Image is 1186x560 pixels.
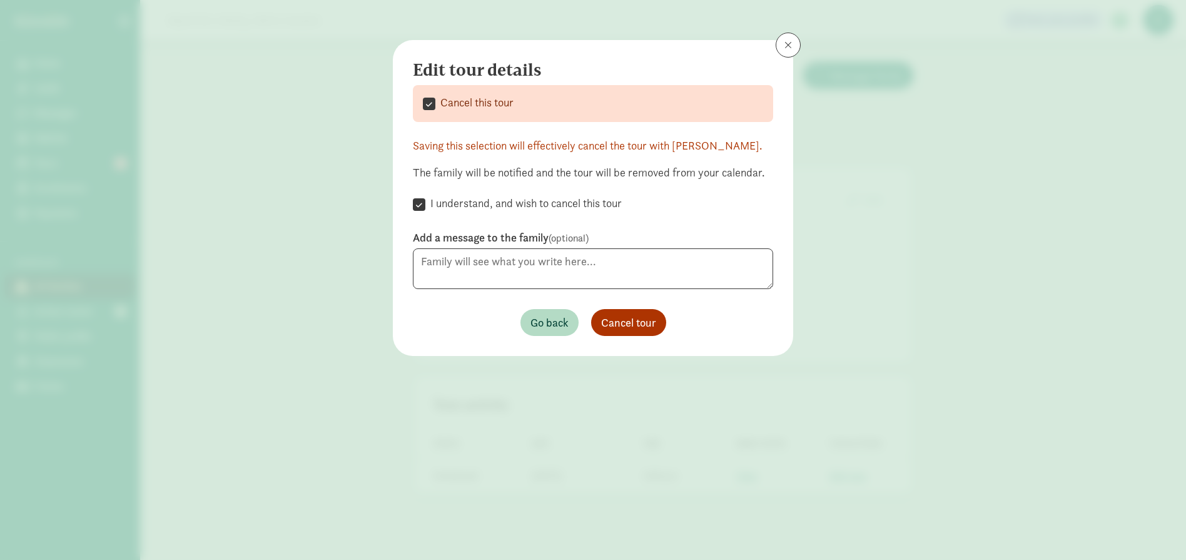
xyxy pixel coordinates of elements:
[1123,500,1186,560] iframe: Chat Widget
[413,60,763,80] h4: Edit tour details
[413,164,773,181] div: The family will be notified and the tour will be removed from your calendar.
[601,314,656,331] span: Cancel tour
[520,309,579,336] button: Go back
[413,230,773,246] label: Add a message to the family
[425,196,622,211] label: I understand, and wish to cancel this tour
[591,309,666,336] button: Cancel tour
[413,137,773,154] div: Saving this selection will effectively cancel the tour with [PERSON_NAME].
[549,232,589,245] span: (optional)
[530,314,569,331] span: Go back
[435,95,514,110] label: Cancel this tour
